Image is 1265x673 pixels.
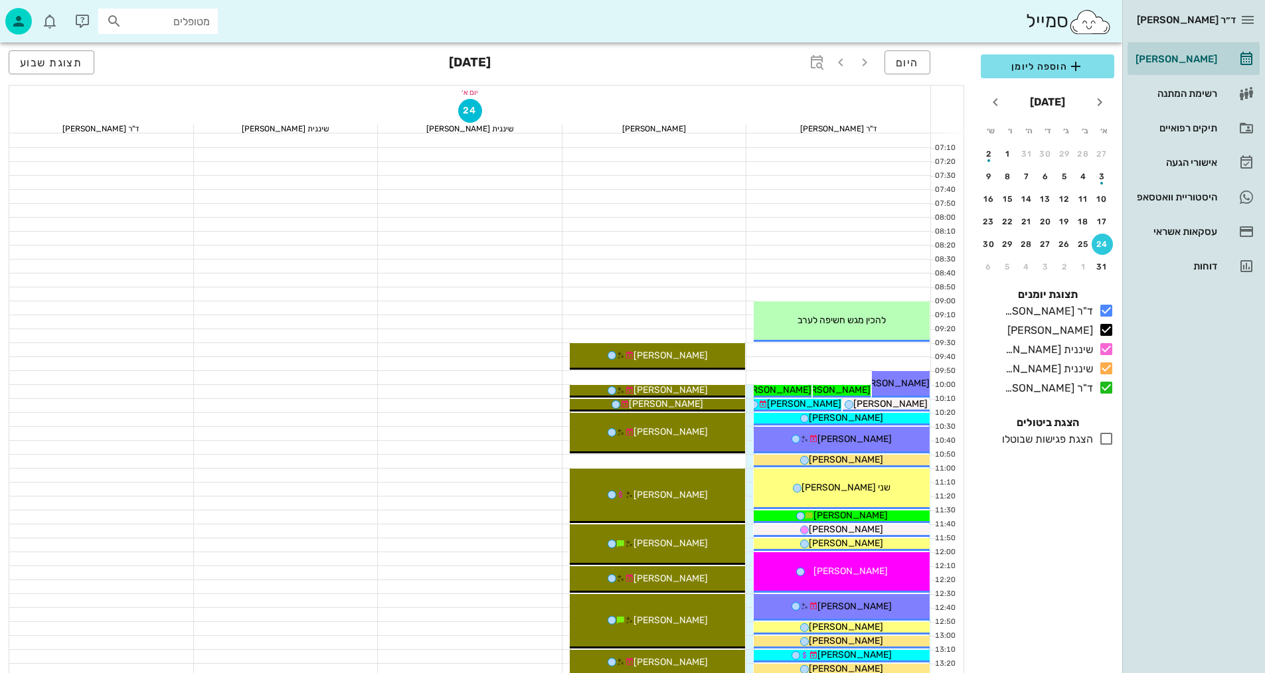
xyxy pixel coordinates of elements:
span: הוספה ליומן [991,58,1104,74]
div: 31 [1092,262,1113,271]
div: 10:20 [931,408,958,419]
button: תצוגת שבוע [9,50,94,74]
button: 2 [1054,256,1075,277]
span: תג [39,11,47,19]
button: 19 [1054,211,1075,232]
div: 15 [997,194,1019,204]
span: [PERSON_NAME] [633,615,708,626]
div: 3 [1035,262,1056,271]
div: 8 [997,172,1019,181]
div: 12:10 [931,561,958,572]
div: 16 [978,194,999,204]
button: 24 [1092,234,1113,255]
div: 22 [997,217,1019,226]
span: [PERSON_NAME] [809,412,883,423]
button: 5 [997,256,1019,277]
button: 11 [1073,188,1094,210]
button: 31 [1016,143,1037,165]
div: 09:20 [931,324,958,335]
h3: [DATE] [449,50,491,77]
div: 10 [1092,194,1113,204]
div: תיקים רפואיים [1133,123,1217,133]
div: 11:40 [931,519,958,530]
button: 27 [1035,234,1056,255]
div: שיננית [PERSON_NAME] [194,125,378,133]
div: 09:30 [931,338,958,349]
span: [PERSON_NAME] [813,510,888,521]
div: 21 [1016,217,1037,226]
div: ד"ר [PERSON_NAME] [999,380,1093,396]
span: [PERSON_NAME] [855,378,930,389]
span: [PERSON_NAME] [629,398,703,410]
div: 07:50 [931,198,958,210]
th: ב׳ [1076,119,1094,142]
h4: הצגת ביטולים [981,415,1114,431]
div: 30 [978,240,999,249]
span: [PERSON_NAME] [633,656,708,668]
div: 12 [1054,194,1075,204]
button: 24 [458,99,482,123]
div: 09:40 [931,352,958,363]
span: [PERSON_NAME] [737,384,811,396]
div: 07:10 [931,143,958,154]
div: 1 [997,149,1019,159]
button: 15 [997,188,1019,210]
div: 7 [1016,172,1037,181]
div: 12:50 [931,617,958,628]
span: [PERSON_NAME] [809,621,883,633]
div: 3 [1092,172,1113,181]
span: [PERSON_NAME] [817,433,892,445]
button: הוספה ליומן [981,54,1114,78]
span: [PERSON_NAME] [809,635,883,646]
span: [PERSON_NAME] [817,601,892,612]
th: ג׳ [1058,119,1075,142]
div: 5 [997,262,1019,271]
div: 29 [1054,149,1075,159]
button: 30 [1035,143,1056,165]
span: [PERSON_NAME] [813,565,888,577]
span: [PERSON_NAME] [633,573,708,584]
button: 3 [1092,166,1113,187]
span: [PERSON_NAME] [633,350,708,361]
span: [PERSON_NAME] [809,524,883,535]
div: 17 [1092,217,1113,226]
button: 7 [1016,166,1037,187]
div: 12:20 [931,575,958,586]
div: 27 [1092,149,1113,159]
div: 11:50 [931,533,958,544]
span: [PERSON_NAME] [796,384,871,396]
div: רשימת המתנה [1133,88,1217,99]
div: שיננית [PERSON_NAME] [999,361,1093,377]
div: 9 [978,172,999,181]
div: סמייל [1026,7,1112,36]
button: 30 [978,234,999,255]
div: 13:20 [931,658,958,670]
span: להכין מגש חשיפה לערב [798,315,886,326]
div: 14 [1016,194,1037,204]
th: א׳ [1096,119,1113,142]
div: 11:10 [931,477,958,488]
span: [PERSON_NAME] [633,489,708,500]
button: 8 [997,166,1019,187]
div: 10:50 [931,449,958,461]
div: 6 [1035,172,1056,181]
div: 25 [1073,240,1094,249]
div: ד"ר [PERSON_NAME] [746,125,930,133]
h4: תצוגת יומנים [981,287,1114,303]
button: 18 [1073,211,1094,232]
div: 28 [1016,240,1037,249]
div: 11:00 [931,463,958,475]
div: 4 [1073,172,1094,181]
div: 11 [1073,194,1094,204]
button: 23 [978,211,999,232]
div: 12:30 [931,589,958,600]
span: [PERSON_NAME] [767,398,841,410]
div: הצגת פגישות שבוטלו [997,431,1093,447]
div: 08:30 [931,254,958,265]
button: 6 [1035,166,1056,187]
div: 08:20 [931,240,958,252]
div: 08:10 [931,226,958,238]
span: [PERSON_NAME] [633,426,708,437]
button: 27 [1092,143,1113,165]
div: 13:10 [931,644,958,656]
